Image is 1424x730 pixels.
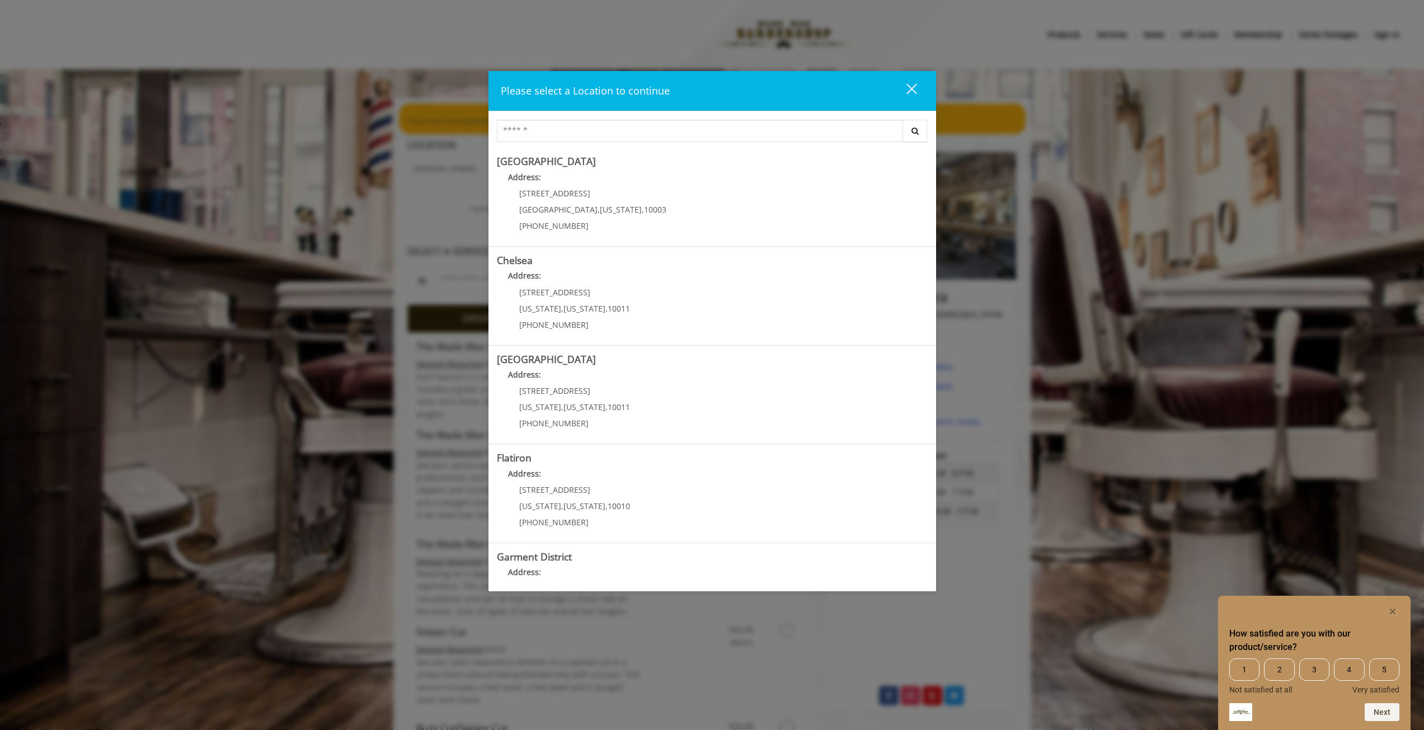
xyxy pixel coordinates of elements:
[1299,658,1329,681] span: 3
[563,402,605,412] span: [US_STATE]
[519,517,589,528] span: [PHONE_NUMBER]
[600,204,642,215] span: [US_STATE]
[563,501,605,511] span: [US_STATE]
[497,451,532,464] b: Flatiron
[1264,658,1294,681] span: 2
[561,402,563,412] span: ,
[519,287,590,298] span: [STREET_ADDRESS]
[508,468,541,479] b: Address:
[497,550,572,563] b: Garment District
[1229,627,1399,654] h2: How satisfied are you with our product/service? Select an option from 1 to 5, with 1 being Not sa...
[909,127,922,135] i: Search button
[519,188,590,199] span: [STREET_ADDRESS]
[508,270,541,281] b: Address:
[894,83,916,100] div: close dialog
[598,204,600,215] span: ,
[563,303,605,314] span: [US_STATE]
[605,303,608,314] span: ,
[497,120,903,142] input: Search Center
[519,220,589,231] span: [PHONE_NUMBER]
[605,501,608,511] span: ,
[561,303,563,314] span: ,
[1386,605,1399,618] button: Hide survey
[1229,658,1259,681] span: 1
[519,204,598,215] span: [GEOGRAPHIC_DATA]
[497,253,533,267] b: Chelsea
[608,402,630,412] span: 10011
[1369,658,1399,681] span: 5
[519,303,561,314] span: [US_STATE]
[497,120,928,148] div: Center Select
[1365,703,1399,721] button: Next question
[519,501,561,511] span: [US_STATE]
[519,418,589,428] span: [PHONE_NUMBER]
[608,501,630,511] span: 10010
[519,319,589,330] span: [PHONE_NUMBER]
[1229,658,1399,694] div: How satisfied are you with our product/service? Select an option from 1 to 5, with 1 being Not sa...
[642,204,644,215] span: ,
[644,204,666,215] span: 10003
[508,172,541,182] b: Address:
[519,385,590,396] span: [STREET_ADDRESS]
[519,402,561,412] span: [US_STATE]
[508,369,541,380] b: Address:
[508,567,541,577] b: Address:
[1334,658,1364,681] span: 4
[497,352,596,366] b: [GEOGRAPHIC_DATA]
[501,84,670,97] span: Please select a Location to continue
[1229,605,1399,721] div: How satisfied are you with our product/service? Select an option from 1 to 5, with 1 being Not sa...
[561,501,563,511] span: ,
[886,79,924,102] button: close dialog
[605,402,608,412] span: ,
[1229,685,1292,694] span: Not satisfied at all
[608,303,630,314] span: 10011
[1352,685,1399,694] span: Very satisfied
[519,484,590,495] span: [STREET_ADDRESS]
[497,154,596,168] b: [GEOGRAPHIC_DATA]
